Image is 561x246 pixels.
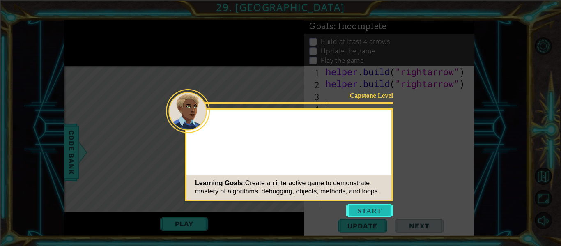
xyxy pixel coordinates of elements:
[3,25,558,33] div: Delete
[3,18,558,25] div: Move To ...
[3,55,558,62] div: Move To ...
[195,179,379,195] span: Create an interactive game to demonstrate mastery of algorithms, debugging, objects, methods, and...
[3,3,558,11] div: Sort A > Z
[346,204,393,217] button: Start
[195,179,245,186] span: Learning Goals:
[3,11,558,18] div: Sort New > Old
[341,91,393,100] div: Capstone Level
[3,40,558,48] div: Sign out
[3,48,558,55] div: Rename
[3,33,558,40] div: Options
